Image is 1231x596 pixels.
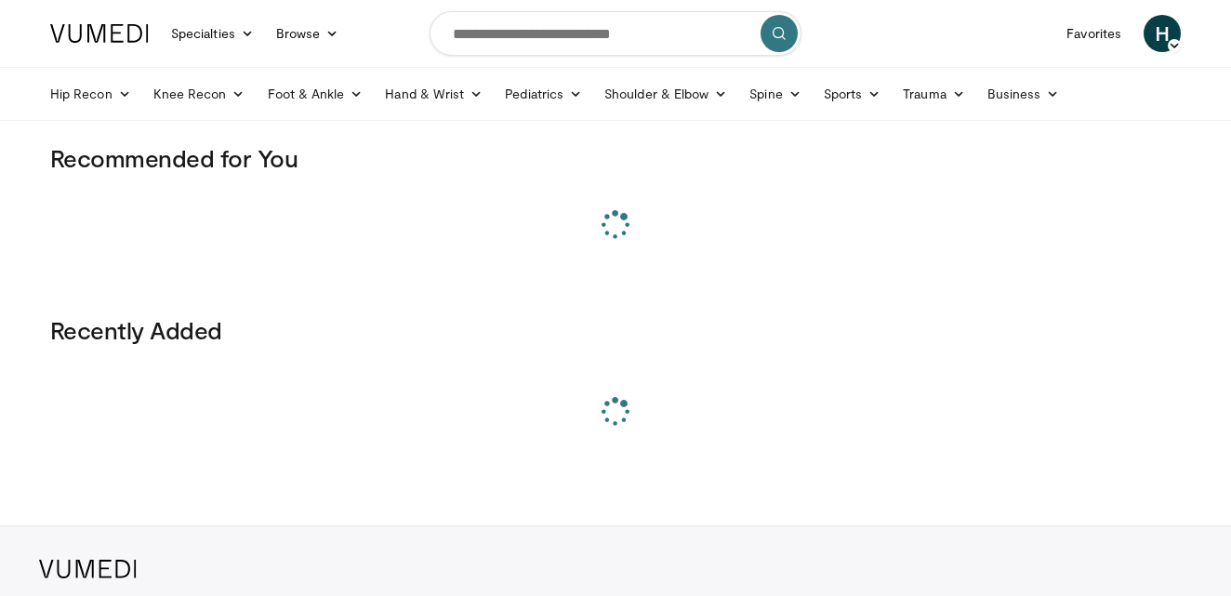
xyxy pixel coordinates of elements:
[494,75,593,113] a: Pediatrics
[1055,15,1132,52] a: Favorites
[39,75,142,113] a: Hip Recon
[160,15,265,52] a: Specialties
[50,24,149,43] img: VuMedi Logo
[593,75,738,113] a: Shoulder & Elbow
[738,75,812,113] a: Spine
[892,75,976,113] a: Trauma
[976,75,1071,113] a: Business
[430,11,801,56] input: Search topics, interventions
[50,315,1181,345] h3: Recently Added
[813,75,893,113] a: Sports
[1144,15,1181,52] a: H
[39,560,137,578] img: VuMedi Logo
[142,75,257,113] a: Knee Recon
[265,15,351,52] a: Browse
[374,75,494,113] a: Hand & Wrist
[257,75,375,113] a: Foot & Ankle
[50,143,1181,173] h3: Recommended for You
